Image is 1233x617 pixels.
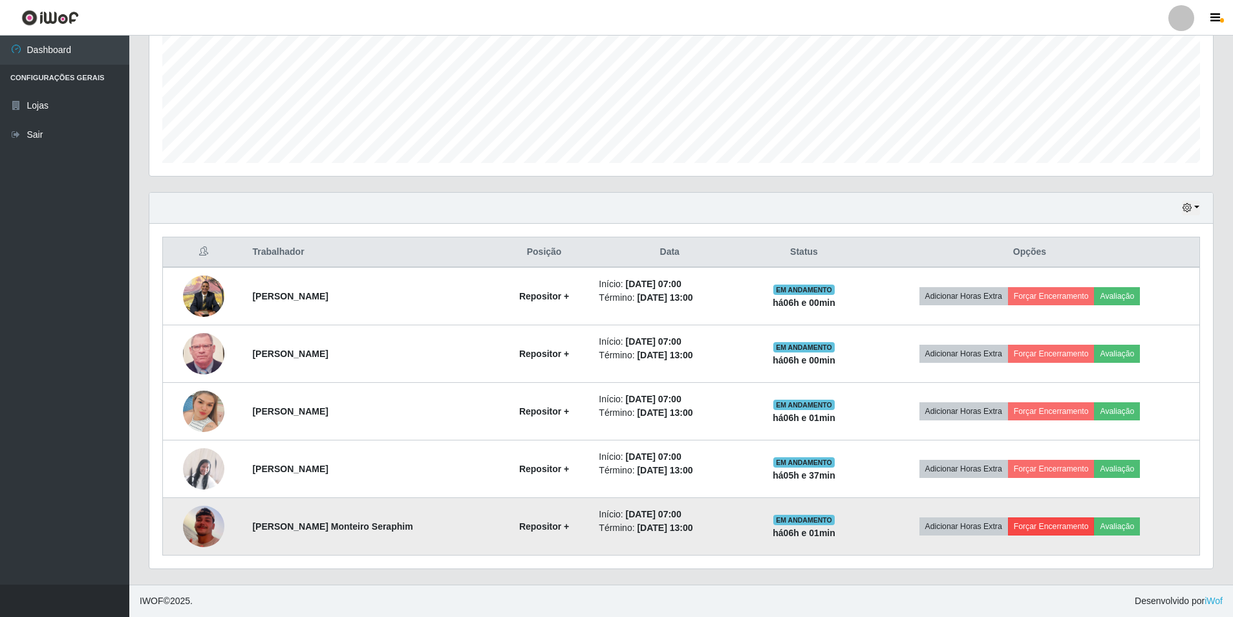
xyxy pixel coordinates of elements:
button: Forçar Encerramento [1008,517,1095,536]
time: [DATE] 13:00 [637,350,692,360]
button: Adicionar Horas Extra [919,460,1008,478]
a: iWof [1205,596,1223,606]
th: Opções [860,237,1200,268]
img: 1751480704015.jpeg [183,448,224,490]
time: [DATE] 13:00 [637,407,692,418]
time: [DATE] 07:00 [626,451,681,462]
li: Início: [599,277,740,291]
button: Avaliação [1094,460,1140,478]
th: Status [748,237,860,268]
strong: há 05 h e 37 min [773,470,835,481]
img: 1750202852235.jpeg [183,327,224,381]
strong: há 06 h e 01 min [773,528,835,538]
button: Adicionar Horas Extra [919,287,1008,305]
button: Forçar Encerramento [1008,460,1095,478]
strong: Repositor + [519,349,569,359]
button: Adicionar Horas Extra [919,402,1008,420]
time: [DATE] 07:00 [626,279,681,289]
time: [DATE] 13:00 [637,292,692,303]
span: Desenvolvido por [1135,594,1223,608]
button: Adicionar Horas Extra [919,517,1008,536]
strong: [PERSON_NAME] [252,406,328,417]
li: Término: [599,291,740,305]
li: Término: [599,406,740,420]
span: EM ANDAMENTO [773,400,835,410]
strong: há 06 h e 00 min [773,298,835,308]
span: EM ANDAMENTO [773,457,835,468]
button: Forçar Encerramento [1008,402,1095,420]
span: EM ANDAMENTO [773,342,835,352]
li: Início: [599,393,740,406]
strong: há 06 h e 00 min [773,355,835,365]
button: Avaliação [1094,402,1140,420]
strong: [PERSON_NAME] [252,291,328,301]
button: Forçar Encerramento [1008,345,1095,363]
img: 1748464437090.jpeg [183,268,224,323]
strong: Repositor + [519,406,569,417]
span: IWOF [140,596,164,606]
button: Avaliação [1094,345,1140,363]
li: Término: [599,464,740,477]
strong: [PERSON_NAME] [252,464,328,474]
li: Início: [599,335,740,349]
li: Término: [599,349,740,362]
strong: Repositor + [519,291,569,301]
li: Início: [599,450,740,464]
time: [DATE] 07:00 [626,509,681,519]
strong: Repositor + [519,521,569,532]
img: 1750879829184.jpeg [183,374,224,448]
strong: Repositor + [519,464,569,474]
strong: há 06 h e 01 min [773,413,835,423]
span: EM ANDAMENTO [773,515,835,525]
img: 1753501223913.jpeg [183,490,224,563]
button: Avaliação [1094,517,1140,536]
li: Término: [599,521,740,535]
th: Posição [497,237,591,268]
button: Forçar Encerramento [1008,287,1095,305]
span: EM ANDAMENTO [773,285,835,295]
th: Data [591,237,748,268]
li: Início: [599,508,740,521]
time: [DATE] 07:00 [626,336,681,347]
time: [DATE] 13:00 [637,523,692,533]
strong: [PERSON_NAME] [252,349,328,359]
time: [DATE] 13:00 [637,465,692,475]
span: © 2025 . [140,594,193,608]
button: Avaliação [1094,287,1140,305]
strong: [PERSON_NAME] Monteiro Seraphim [252,521,413,532]
time: [DATE] 07:00 [626,394,681,404]
img: CoreUI Logo [21,10,79,26]
th: Trabalhador [244,237,497,268]
button: Adicionar Horas Extra [919,345,1008,363]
